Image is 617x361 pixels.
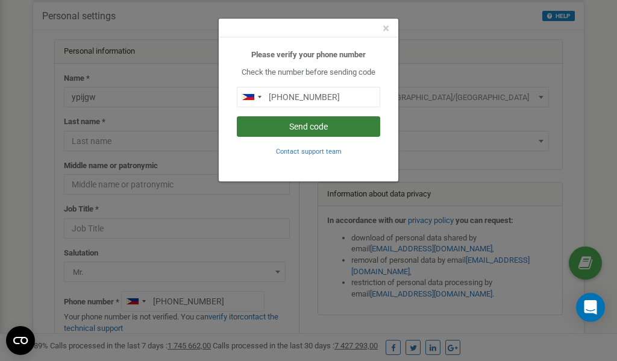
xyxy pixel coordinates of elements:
div: Open Intercom Messenger [576,293,605,322]
button: Close [383,22,389,35]
b: Please verify your phone number [251,50,366,59]
button: Open CMP widget [6,326,35,355]
button: Send code [237,116,380,137]
div: Telephone country code [237,87,265,107]
input: 0905 123 4567 [237,87,380,107]
span: × [383,21,389,36]
a: Contact support team [276,146,342,155]
p: Check the number before sending code [237,67,380,78]
small: Contact support team [276,148,342,155]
